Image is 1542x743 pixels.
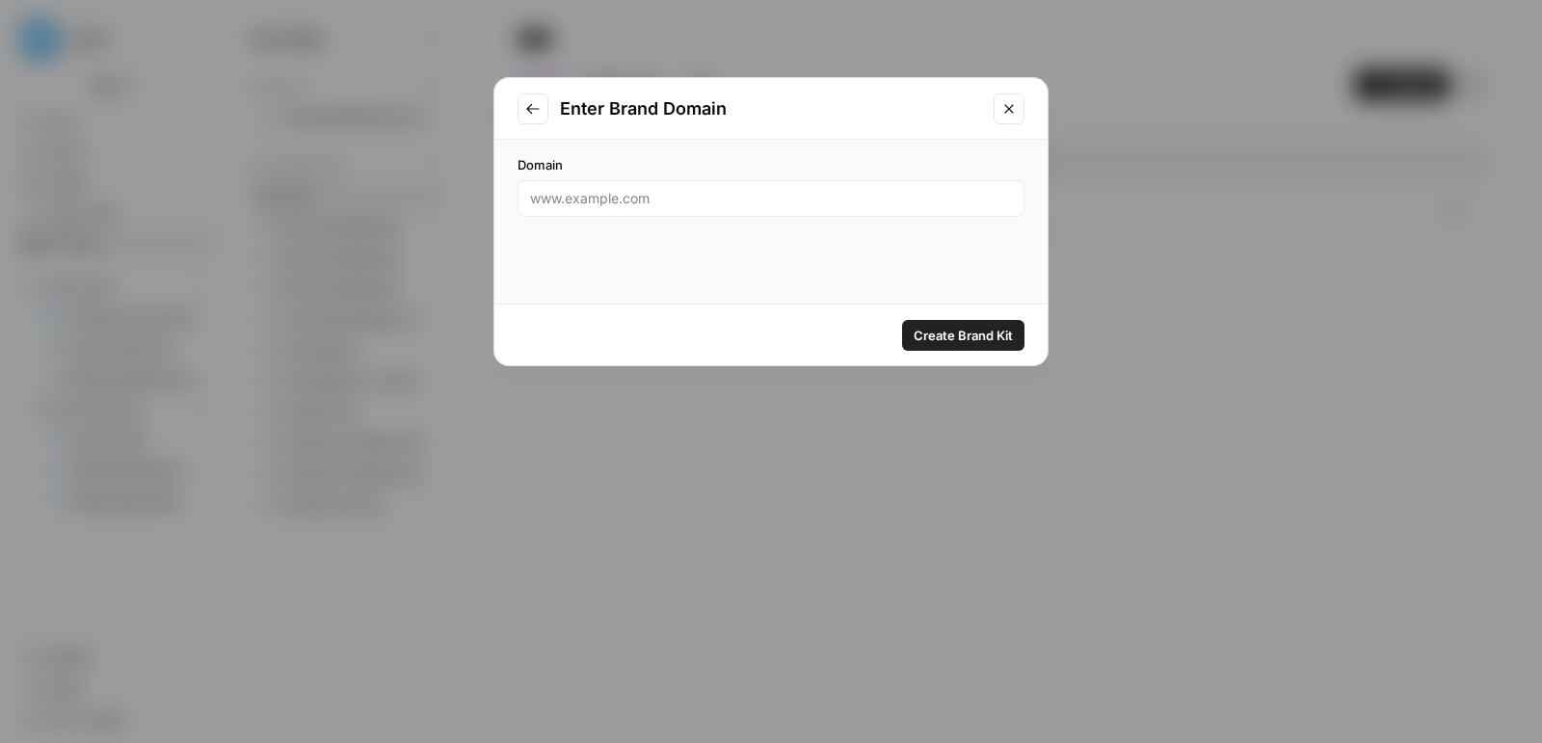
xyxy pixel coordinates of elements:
[902,320,1024,351] button: Create Brand Kit
[560,95,982,122] h2: Enter Brand Domain
[914,326,1013,345] span: Create Brand Kit
[518,93,548,124] button: Go to previous step
[518,155,1024,174] label: Domain
[994,93,1024,124] button: Close modal
[530,189,1012,208] input: www.example.com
